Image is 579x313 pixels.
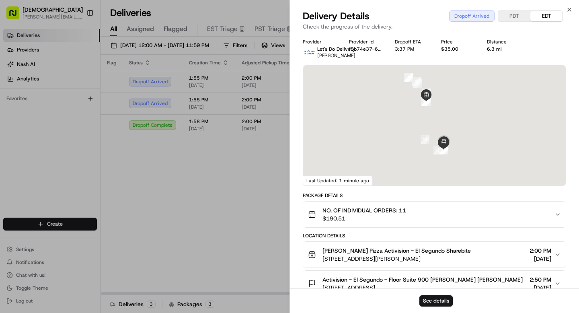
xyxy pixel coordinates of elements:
div: Price [441,39,474,45]
span: Knowledge Base [16,117,62,125]
div: 11 [421,135,429,144]
div: Start new chat [27,77,132,85]
button: NO. OF INDIVIDUAL ORDERS: 11$190.51 [303,202,566,227]
span: $190.51 [322,214,406,222]
span: [STREET_ADDRESS] [322,284,523,292]
div: Last Updated: 1 minute ago [303,175,373,185]
div: 5 [413,79,422,88]
div: 15 [439,146,448,154]
div: Distance [487,39,520,45]
span: [STREET_ADDRESS][PERSON_NAME] [322,255,471,263]
span: 2:00 PM [530,247,551,255]
span: API Documentation [76,117,129,125]
p: Welcome 👋 [8,32,146,45]
div: 9 [412,77,421,86]
span: 2:50 PM [530,276,551,284]
div: Location Details [303,233,566,239]
div: Package Details [303,192,566,199]
span: [PERSON_NAME] Pizza Activision - El Segundo Sharebite [322,247,471,255]
img: lets_do_delivery_logo.png [303,46,316,59]
div: 4 [422,97,431,106]
div: 📗 [8,117,14,124]
div: 6 [404,73,413,82]
div: 12 [433,146,442,154]
div: We're available if you need us! [27,85,102,91]
span: Pylon [80,136,97,142]
div: Provider Id [349,39,382,45]
p: Check the progress of the delivery. [303,23,566,31]
span: NO. OF INDIVIDUAL ORDERS: 11 [322,206,406,214]
div: 10 [421,97,430,106]
span: Delivery Details [303,10,370,23]
span: [DATE] [530,284,551,292]
button: Start new chat [137,79,146,89]
span: Let's Do Delivery [317,46,355,52]
button: [PERSON_NAME] Pizza Activision - El Segundo Sharebite[STREET_ADDRESS][PERSON_NAME]2:00 PM[DATE] [303,242,566,268]
a: 💻API Documentation [65,113,132,128]
div: $35.00 [441,46,474,52]
div: 8 [404,73,413,82]
span: [PERSON_NAME] [317,52,355,59]
button: f3b74e37-6f87-1160-e565-c9cb0a5ec718 [349,46,382,52]
button: See details [419,295,453,307]
span: Activision - El Segundo - Floor Suite 900 [PERSON_NAME] [PERSON_NAME] [322,276,523,284]
img: 1736555255976-a54dd68f-1ca7-489b-9aae-adbdc363a1c4 [8,77,23,91]
button: PDT [498,11,530,21]
div: 💻 [68,117,74,124]
div: Provider [303,39,336,45]
img: Nash [8,8,24,24]
button: EDT [530,11,563,21]
a: Powered byPylon [57,136,97,142]
div: 2 [422,89,431,97]
div: 6.3 mi [487,46,520,52]
div: 3:37 PM [395,46,428,52]
input: Clear [21,52,133,60]
button: Activision - El Segundo - Floor Suite 900 [PERSON_NAME] [PERSON_NAME][STREET_ADDRESS]2:50 PM[DATE] [303,271,566,297]
div: Dropoff ETA [395,39,428,45]
span: [DATE] [530,255,551,263]
a: 📗Knowledge Base [5,113,65,128]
